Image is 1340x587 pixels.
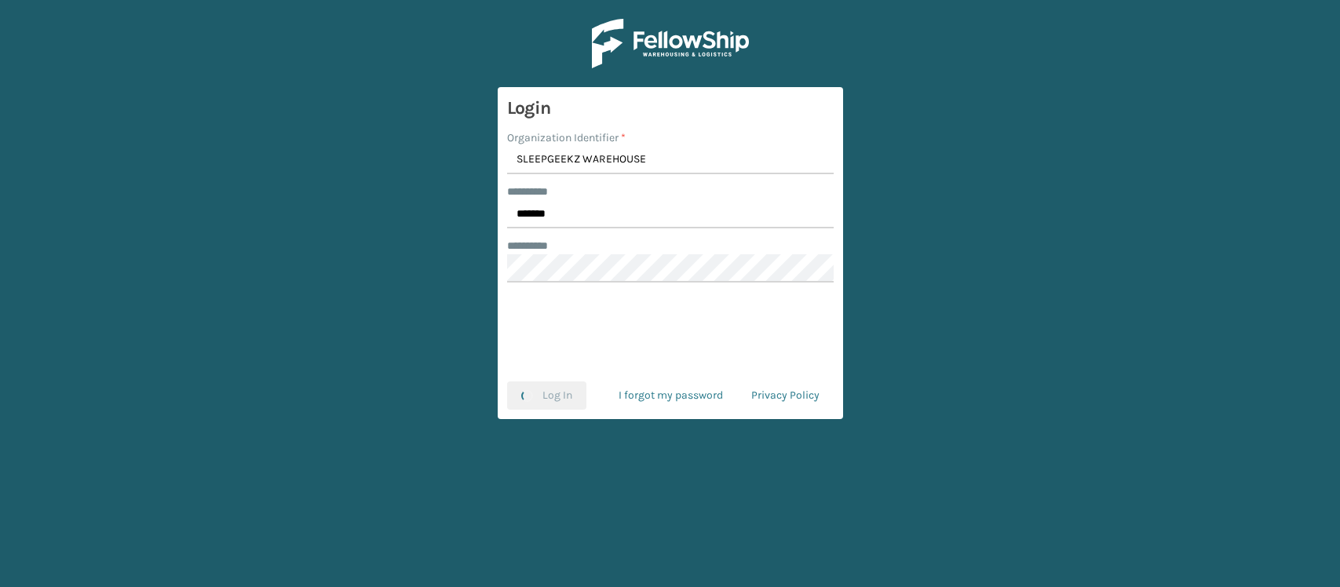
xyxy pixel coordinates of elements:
[507,129,626,146] label: Organization Identifier
[507,381,586,410] button: Log In
[592,19,749,68] img: Logo
[737,381,834,410] a: Privacy Policy
[507,97,834,120] h3: Login
[604,381,737,410] a: I forgot my password
[551,301,790,363] iframe: reCAPTCHA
